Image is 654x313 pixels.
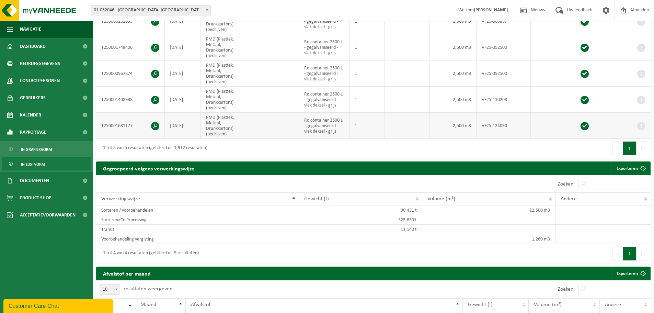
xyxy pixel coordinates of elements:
[20,21,41,38] span: Navigatie
[611,267,650,280] a: Exporteren
[20,172,49,189] span: Documenten
[612,142,623,155] button: Previous
[477,34,531,60] td: VF25-092500
[96,34,165,60] td: T250001748406
[474,8,508,13] strong: [PERSON_NAME]
[299,225,422,234] td: 11,140 t
[429,113,477,139] td: 2,500 m3
[201,8,245,34] td: PMD (Plastiek, Metaal, Drankkartons) (bedrijven)
[636,247,647,260] button: Next
[101,196,140,202] span: Verwerkingswijze
[201,60,245,87] td: PMD (Plastiek, Metaal, Drankkartons) (bedrijven)
[96,215,299,225] td: Sorteren>Co Processing
[20,124,46,141] span: Rapportage
[165,34,201,60] td: [DATE]
[299,215,422,225] td: 325,850 t
[429,34,477,60] td: 2,500 m3
[605,302,621,308] span: Andere
[140,302,156,308] span: Maand
[100,285,120,294] span: 10
[349,34,385,60] td: 1
[427,196,455,202] span: Volume (m³)
[3,298,115,313] iframe: chat widget
[20,38,46,55] span: Dashboard
[304,196,329,202] span: Gewicht (t)
[20,89,46,107] span: Gebruikers
[20,72,60,89] span: Contactpersonen
[20,107,41,124] span: Kalender
[96,161,201,175] h2: Gegroepeerd volgens verwerkingswijze
[165,60,201,87] td: [DATE]
[20,206,76,224] span: Acceptatievoorwaarden
[91,5,210,15] span: 01-052046 - SAINT-GOBAIN ADFORS BELGIUM - BUGGENHOUT
[2,143,91,156] a: In grafiekvorm
[96,205,299,215] td: Sorteren / voorbehandelen
[20,189,51,206] span: Product Shop
[429,8,477,34] td: 2,500 m3
[349,60,385,87] td: 1
[21,143,52,156] span: In grafiekvorm
[477,8,531,34] td: VF25-060857
[477,87,531,113] td: VF25-110208
[96,60,165,87] td: T250000967874
[477,113,531,139] td: VF25-124090
[96,87,165,113] td: T250001408938
[299,205,422,215] td: 90,431 t
[96,8,165,34] td: T250000252039
[429,60,477,87] td: 2,500 m3
[100,247,199,260] div: 1 tot 4 van 4 resultaten (gefilterd uit 9 resultaten)
[21,158,45,171] span: In lijstvorm
[96,267,158,280] h2: Afvalstof per maand
[165,87,201,113] td: [DATE]
[429,87,477,113] td: 2,500 m3
[349,87,385,113] td: 1
[534,302,562,308] span: Volume (m³)
[561,196,577,202] span: Andere
[349,113,385,139] td: 1
[349,8,385,34] td: 1
[636,142,647,155] button: Next
[468,302,493,308] span: Gewicht (t)
[612,247,623,260] button: Previous
[20,55,60,72] span: Bedrijfsgegevens
[299,60,349,87] td: Rolcontainer 2500 L - gegalvaniseerd - vlak deksel - grijs
[191,302,210,308] span: Afvalstof
[201,34,245,60] td: PMD (Plastiek, Metaal, Drankkartons) (bedrijven)
[96,225,299,234] td: Transit
[201,113,245,139] td: PMD (Plastiek, Metaal, Drankkartons) (bedrijven)
[623,142,636,155] button: 1
[299,87,349,113] td: Rolcontainer 2500 L - gegalvaniseerd - vlak deksel - grijs
[558,181,575,187] label: Zoeken:
[91,5,211,15] span: 01-052046 - SAINT-GOBAIN ADFORS BELGIUM - BUGGENHOUT
[124,286,172,292] label: resultaten weergeven
[477,60,531,87] td: VF25-092500
[299,8,349,34] td: Rolcontainer 2500 L - gegalvaniseerd - vlak deksel - grijs
[422,234,555,244] td: 1,260 m3
[623,247,636,260] button: 1
[96,234,299,244] td: Voorbehandeling vergisting
[422,205,555,215] td: 12,500 m3
[96,113,165,139] td: T250001681177
[2,157,91,170] a: In lijstvorm
[201,87,245,113] td: PMD (Plastiek, Metaal, Drankkartons) (bedrijven)
[558,287,575,292] label: Zoeken:
[165,8,201,34] td: [DATE]
[299,34,349,60] td: Rolcontainer 2500 L - gegalvaniseerd - vlak deksel - grijs
[165,113,201,139] td: [DATE]
[100,142,207,155] div: 1 tot 5 van 5 resultaten (gefilterd uit 1,912 resultaten)
[611,161,650,175] a: Exporteren
[299,113,349,139] td: Rolcontainer 2500 L - gegalvaniseerd - vlak deksel - grijs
